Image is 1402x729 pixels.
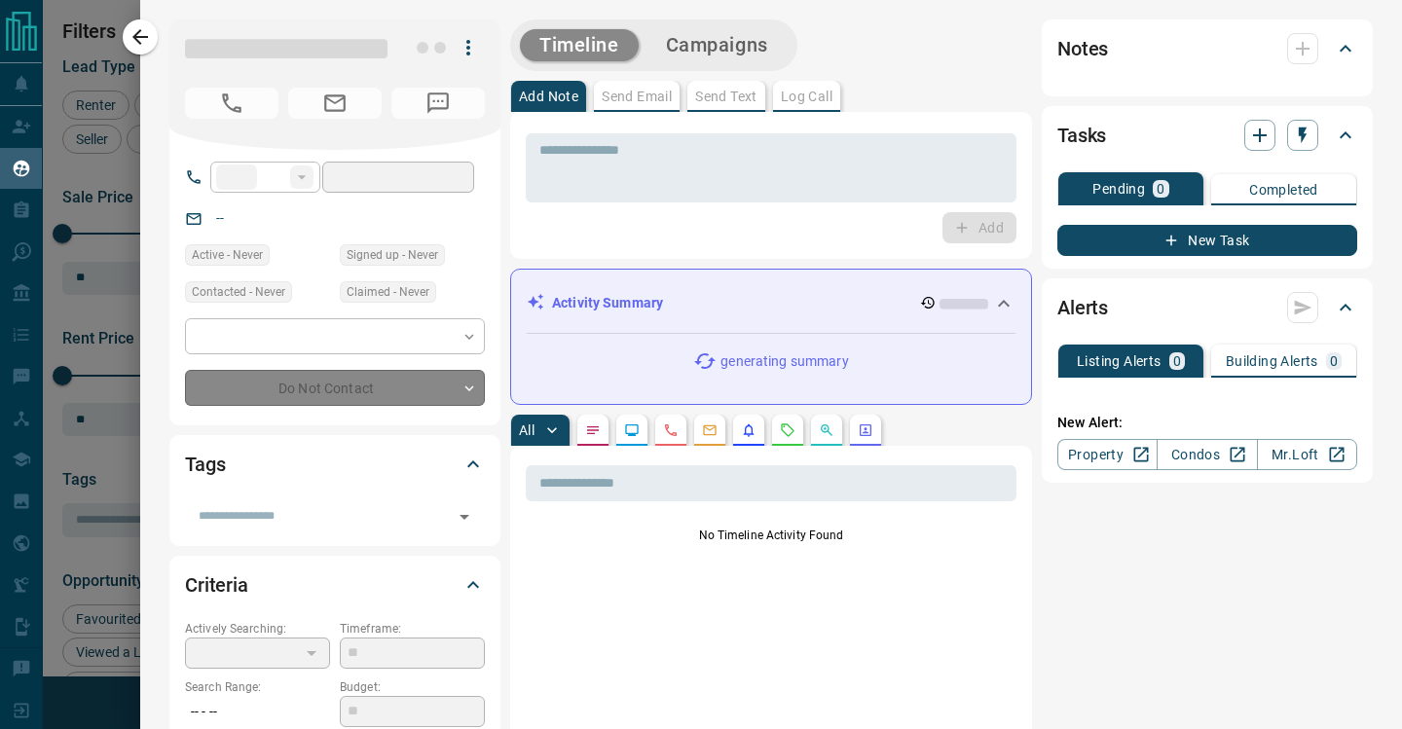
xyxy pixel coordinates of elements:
p: 0 [1157,182,1164,196]
svg: Requests [780,422,795,438]
p: Pending [1092,182,1145,196]
a: Mr.Loft [1257,439,1357,470]
span: Contacted - Never [192,282,285,302]
div: Tags [185,441,485,488]
span: No Number [185,88,278,119]
div: Tasks [1057,112,1357,159]
p: Add Note [519,90,578,103]
svg: Notes [585,422,601,438]
p: generating summary [720,351,848,372]
svg: Emails [702,422,718,438]
p: 0 [1330,354,1338,368]
div: Notes [1057,25,1357,72]
button: Campaigns [646,29,788,61]
p: Search Range: [185,678,330,696]
button: Open [451,503,478,530]
span: Signed up - Never [347,245,438,265]
h2: Alerts [1057,292,1108,323]
h2: Notes [1057,33,1108,64]
span: Claimed - Never [347,282,429,302]
button: New Task [1057,225,1357,256]
a: -- [216,210,224,226]
button: Timeline [520,29,639,61]
svg: Calls [663,422,679,438]
p: Budget: [340,678,485,696]
p: Timeframe: [340,620,485,638]
p: All [519,423,535,437]
h2: Tags [185,449,225,480]
svg: Opportunities [819,422,834,438]
p: No Timeline Activity Found [526,527,1016,544]
svg: Lead Browsing Activity [624,422,640,438]
p: 0 [1173,354,1181,368]
h2: Tasks [1057,120,1106,151]
div: Criteria [185,562,485,608]
div: Activity Summary [527,285,1015,321]
svg: Agent Actions [858,422,873,438]
p: Building Alerts [1226,354,1318,368]
a: Property [1057,439,1158,470]
div: Do Not Contact [185,370,485,406]
p: -- - -- [185,696,330,728]
a: Condos [1157,439,1257,470]
p: Completed [1249,183,1318,197]
span: Active - Never [192,245,263,265]
p: Actively Searching: [185,620,330,638]
span: No Number [391,88,485,119]
p: Listing Alerts [1077,354,1162,368]
svg: Listing Alerts [741,422,756,438]
div: Alerts [1057,284,1357,331]
h2: Criteria [185,569,248,601]
p: Activity Summary [552,293,663,313]
p: New Alert: [1057,413,1357,433]
span: No Email [288,88,382,119]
